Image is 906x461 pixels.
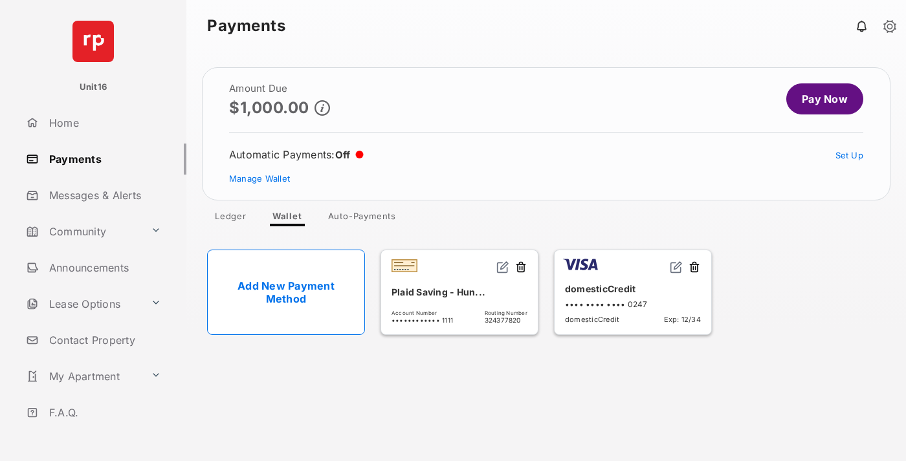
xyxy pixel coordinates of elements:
[392,281,527,303] div: Plaid Saving - Hun...
[207,18,285,34] strong: Payments
[670,261,683,273] img: svg+xml;base64,PHN2ZyB2aWV3Qm94PSIwIDAgMjQgMjQiIHdpZHRoPSIxNiIgaGVpZ2h0PSIxNiIgZmlsbD0ibm9uZSIgeG...
[392,310,453,316] span: Account Number
[21,361,146,392] a: My Apartment
[392,316,453,324] span: •••••••••••• 1111
[485,316,527,324] span: 324377820
[21,252,186,283] a: Announcements
[664,315,701,324] span: Exp: 12/34
[207,250,365,335] a: Add New Payment Method
[204,211,257,226] a: Ledger
[229,83,330,94] h2: Amount Due
[21,397,186,428] a: F.A.Q.
[21,216,146,247] a: Community
[496,261,509,273] img: svg+xml;base64,PHN2ZyB2aWV3Qm94PSIwIDAgMjQgMjQiIHdpZHRoPSIxNiIgaGVpZ2h0PSIxNiIgZmlsbD0ibm9uZSIgeG...
[21,107,186,138] a: Home
[335,149,351,161] span: Off
[21,288,146,319] a: Lease Options
[21,325,186,356] a: Contact Property
[565,278,701,299] div: domesticCredit
[229,173,290,184] a: Manage Wallet
[835,150,864,160] a: Set Up
[565,315,619,324] span: domesticCredit
[229,148,364,161] div: Automatic Payments :
[80,81,107,94] p: Unit16
[21,144,186,175] a: Payments
[565,299,701,309] div: •••• •••• •••• 0247
[485,310,527,316] span: Routing Number
[318,211,406,226] a: Auto-Payments
[229,99,309,116] p: $1,000.00
[72,21,114,62] img: svg+xml;base64,PHN2ZyB4bWxucz0iaHR0cDovL3d3dy53My5vcmcvMjAwMC9zdmciIHdpZHRoPSI2NCIgaGVpZ2h0PSI2NC...
[21,180,186,211] a: Messages & Alerts
[262,211,313,226] a: Wallet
